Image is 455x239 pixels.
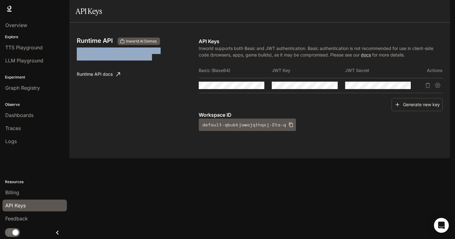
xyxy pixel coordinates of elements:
[77,47,165,61] p: For setting up connections with Inworld's server for all Inworld APIs and SDKs.
[433,80,443,90] button: Suspend API key
[199,63,272,78] th: Basic (Base64)
[77,38,113,44] h3: Runtime API
[74,68,123,80] a: Runtime API docs
[199,111,443,119] p: Workspace ID
[361,52,371,57] a: docs
[418,63,443,78] th: Actions
[199,45,443,58] p: Inworld supports both Basic and JWT authentication. Basic authentication is not recommended for u...
[272,63,345,78] th: JWT Key
[345,63,418,78] th: JWT Secret
[434,218,449,233] div: Open Intercom Messenger
[423,80,433,90] button: Delete API key
[199,119,296,131] button: default-qbubkjawajqthqsj-2ta-q
[76,5,102,17] h1: API Keys
[123,38,159,44] span: Inworld AI Demos
[199,38,443,45] p: API Keys
[392,98,443,111] button: Generate new key
[118,38,160,45] div: These keys will apply to your current workspace only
